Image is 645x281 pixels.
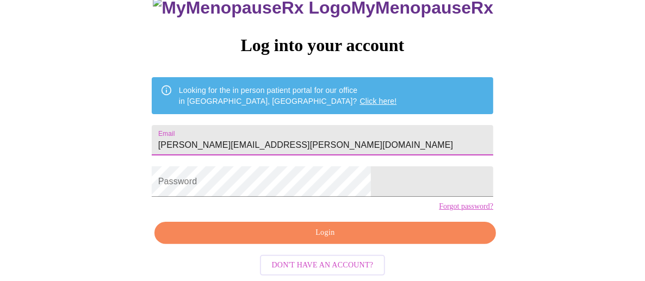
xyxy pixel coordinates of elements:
span: Login [167,226,483,240]
button: Login [154,222,496,244]
a: Forgot password? [439,202,493,211]
a: Click here! [360,97,397,105]
button: Don't have an account? [260,255,386,276]
h3: Log into your account [152,35,493,55]
span: Don't have an account? [272,259,374,272]
div: Looking for the in person patient portal for our office in [GEOGRAPHIC_DATA], [GEOGRAPHIC_DATA]? [179,80,397,111]
a: Don't have an account? [257,260,388,269]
